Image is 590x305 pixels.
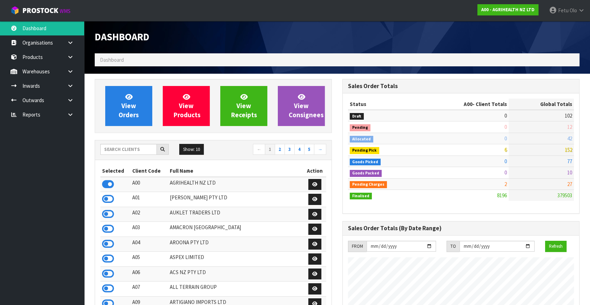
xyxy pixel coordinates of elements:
[348,241,367,252] div: FROM
[22,6,58,15] span: ProStock
[567,135,572,142] span: 42
[168,177,303,192] td: AGRIHEALTH NZ LTD
[565,146,572,153] span: 152
[348,99,423,110] th: Status
[105,86,152,126] a: ViewOrders
[497,192,507,199] span: 8196
[174,93,201,119] span: View Products
[163,86,210,126] a: ViewProducts
[558,7,569,14] span: Fetu
[130,177,168,192] td: A00
[168,165,303,177] th: Full Name
[545,241,566,252] button: Refresh
[350,136,373,143] span: Allocated
[557,192,572,199] span: 379503
[275,144,285,155] a: 2
[130,207,168,222] td: A02
[509,99,574,110] th: Global Totals
[60,8,71,14] small: WMS
[504,135,507,142] span: 0
[95,31,149,43] span: Dashboard
[350,147,379,154] span: Pending Pick
[253,144,265,155] a: ←
[130,192,168,207] td: A01
[504,146,507,153] span: 6
[289,93,324,119] span: View Consignees
[350,124,370,131] span: Pending
[567,124,572,130] span: 12
[168,266,303,281] td: ACS NZ PTY LTD
[220,86,267,126] a: ViewReceipts
[504,112,507,119] span: 0
[504,158,507,165] span: 0
[168,252,303,267] td: ASPEX LIMITED
[565,112,572,119] span: 102
[119,93,139,119] span: View Orders
[168,237,303,252] td: AROONA PTY LTD
[570,7,577,14] span: Olo
[504,169,507,176] span: 0
[284,144,295,155] a: 3
[567,181,572,187] span: 27
[130,281,168,297] td: A07
[304,144,314,155] a: 5
[179,144,204,155] button: Show: 10
[350,193,372,200] span: Finalised
[11,6,19,15] img: cube-alt.png
[464,101,472,107] span: A00
[130,252,168,267] td: A05
[130,266,168,281] td: A06
[447,241,460,252] div: TO
[265,144,275,155] a: 1
[423,99,509,110] th: - Client Totals
[348,83,574,89] h3: Sales Order Totals
[130,165,168,177] th: Client Code
[350,159,381,166] span: Goods Picked
[314,144,326,155] a: →
[100,57,124,63] span: Dashboard
[504,124,507,130] span: 0
[100,144,157,155] input: Search clients
[168,192,303,207] td: [PERSON_NAME] PTY LTD
[350,170,382,177] span: Goods Packed
[350,113,364,120] span: Draft
[567,169,572,176] span: 10
[231,93,257,119] span: View Receipts
[168,222,303,237] td: AMACRON [GEOGRAPHIC_DATA]
[348,225,574,232] h3: Sales Order Totals (By Date Range)
[168,207,303,222] td: AUKLET TRADERS LTD
[130,237,168,252] td: A04
[168,281,303,297] td: ALL TERRAIN GROUP
[219,144,326,156] nav: Page navigation
[294,144,304,155] a: 4
[477,4,538,15] a: A00 - AGRIHEALTH NZ LTD
[481,7,535,13] strong: A00 - AGRIHEALTH NZ LTD
[278,86,325,126] a: ViewConsignees
[567,158,572,165] span: 77
[350,181,387,188] span: Pending Charges
[130,222,168,237] td: A03
[504,181,507,187] span: 2
[303,165,326,177] th: Action
[100,165,130,177] th: Selected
